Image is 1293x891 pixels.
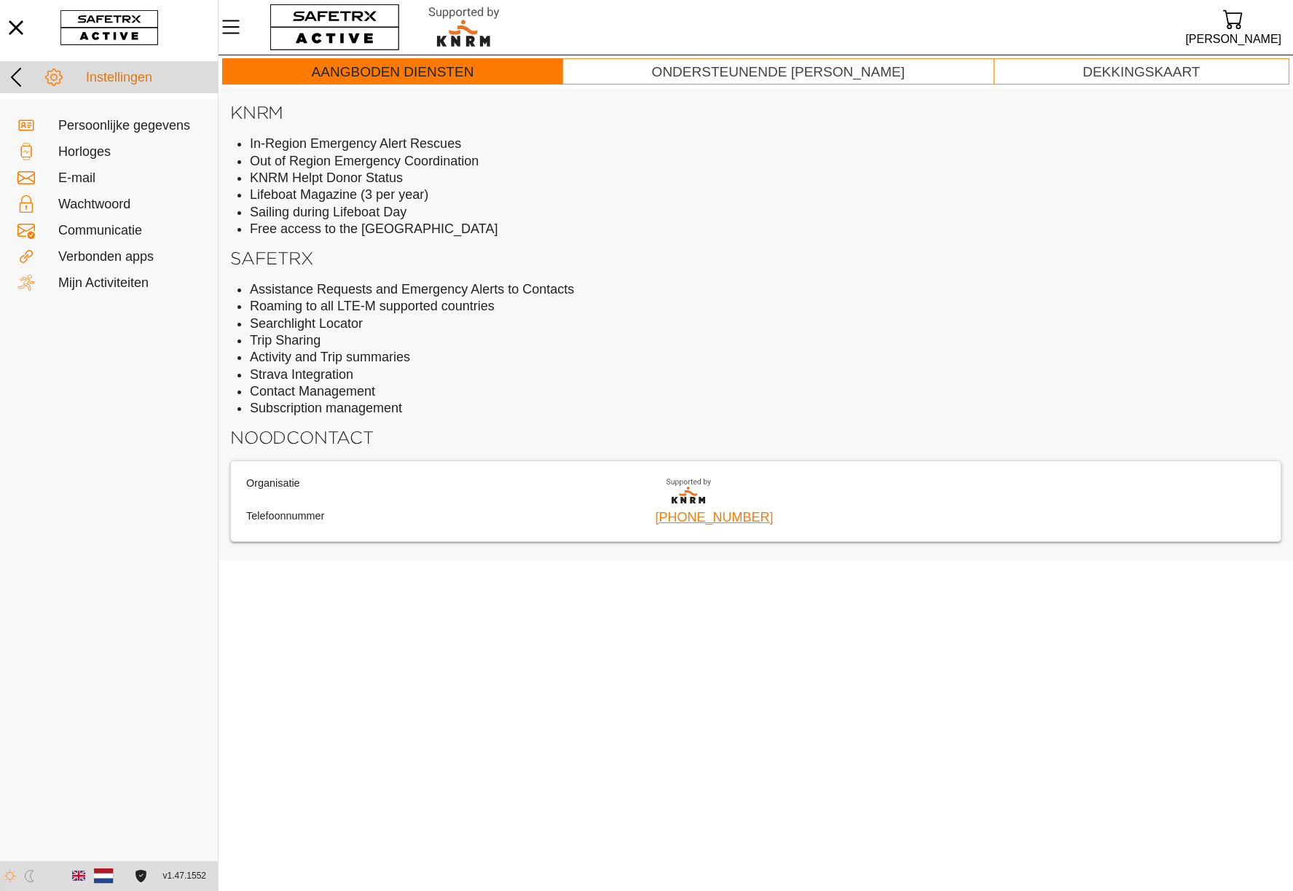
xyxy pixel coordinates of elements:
[94,866,114,886] img: nl.svg
[58,249,200,265] div: Verbonden apps
[1185,29,1281,49] div: [PERSON_NAME]
[219,12,255,42] button: Menu
[66,863,91,888] button: Engels
[250,136,1281,152] li: In-Region Emergency Alert Rescues
[250,349,1281,366] li: Activity and Trip summaries
[1082,64,1200,81] div: Dekkingskaart
[154,864,215,888] button: v1.47.1552
[250,298,1281,315] li: Roaming to all LTE-M supported countries
[250,153,1281,170] li: Out of Region Emergency Coordination
[4,870,16,882] img: ModeLight.svg
[58,223,200,239] div: Communicatie
[652,64,905,81] div: Ondersteunende [PERSON_NAME]
[250,332,1281,349] li: Trip Sharing
[250,221,1281,238] li: Free access to the [GEOGRAPHIC_DATA]
[91,863,116,888] button: Nederlands
[17,274,35,291] img: Activities.svg
[250,400,1281,417] li: Subscription management
[58,144,200,160] div: Horloges
[23,870,36,882] img: ModeDark.svg
[250,383,1281,400] li: Contact Management
[58,170,200,187] div: E-mail
[17,143,35,160] img: Devices.svg
[163,868,206,884] span: v1.47.1552
[58,275,200,291] div: Mijn Activiteiten
[656,510,774,525] a: [PHONE_NUMBER]
[250,170,1281,187] li: KNRM Helpt Donor Status
[131,870,151,882] a: Licentieovereenkomst
[250,315,1281,332] li: Searchlight Locator
[245,476,653,507] th: Organisatie
[230,426,1281,449] h2: Noodcontact
[250,281,1281,298] li: Assistance Requests and Emergency Alerts to Contacts
[230,247,1281,270] h2: SafeTrx
[58,197,200,213] div: Wachtwoord
[72,869,85,882] img: en.svg
[245,509,653,527] th: Telefoonnummer
[412,4,516,51] img: RescueLogo.svg
[656,476,722,506] img: RescueLogo.svg
[250,366,1281,383] li: Strava Integration
[230,101,1281,124] h2: KNRM
[250,204,1281,221] li: Sailing during Lifeboat Day
[58,118,200,134] div: Persoonlijke gegevens
[86,70,213,86] div: Instellingen
[312,64,474,81] div: Aangboden diensten
[250,187,1281,203] li: Lifeboat Magazine (3 per year)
